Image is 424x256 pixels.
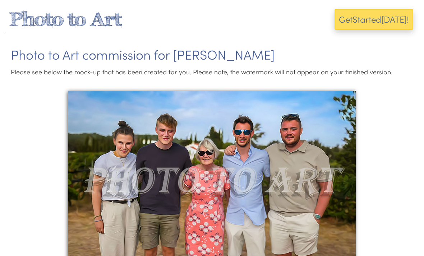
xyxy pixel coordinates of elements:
p: Please see below the mock-up that has been created for you. Please note, the watermark will not a... [11,65,413,78]
span: Get [339,13,352,25]
span: ed [371,13,381,25]
a: Photo to Art [9,8,122,30]
h1: Photo to Art commission for [PERSON_NAME] [11,47,413,62]
button: GetStarted[DATE]! [335,9,413,30]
